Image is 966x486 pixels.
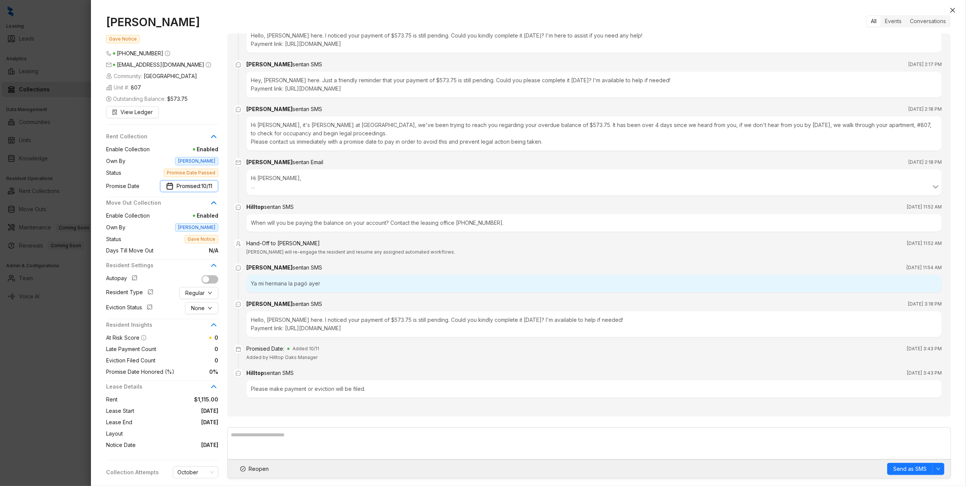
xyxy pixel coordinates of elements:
[117,61,204,68] span: [EMAIL_ADDRESS][DOMAIN_NAME]
[246,105,322,113] div: [PERSON_NAME]
[106,246,153,255] span: Days Till Move Out
[264,204,294,210] span: sent an SMS
[201,182,212,190] span: 10/11
[234,369,243,378] span: message
[246,72,942,97] div: Hey, [PERSON_NAME] here. Just a friendly reminder that your payment of $573.75 is still pending. ...
[121,108,153,116] span: View Ledger
[246,60,322,69] div: [PERSON_NAME]
[106,83,141,92] span: Unit #:
[293,264,322,271] span: sent an SMS
[106,383,218,395] div: Lease Details
[106,223,125,232] span: Own By
[106,261,218,274] div: Resident Settings
[246,158,323,166] div: [PERSON_NAME]
[174,368,218,376] span: 0%
[150,145,218,154] span: Enabled
[887,463,933,475] button: Send as SMS
[106,418,132,426] span: Lease End
[234,239,243,248] span: user-switch
[177,467,214,478] span: October
[881,16,906,27] div: Events
[907,203,942,211] span: [DATE] 11:52 AM
[907,369,942,377] span: [DATE] 3:43 PM
[106,199,218,212] div: Move Out Collection
[106,51,111,56] span: phone
[136,441,218,449] span: [DATE]
[948,6,957,15] button: Close
[166,182,174,190] img: Promise Date
[156,345,218,353] span: 0
[867,16,881,27] div: All
[106,106,159,118] button: View Ledger
[179,287,218,299] button: Regulardown
[234,345,243,354] span: calendar
[185,235,218,243] span: Gave Notice
[234,60,243,69] span: message
[106,169,121,177] span: Status
[208,291,212,295] span: down
[246,275,942,292] div: Ya mi hermana la pagó ayer
[246,380,942,398] div: Please make payment or eviction will be filed.
[246,300,322,308] div: [PERSON_NAME]
[132,418,218,426] span: [DATE]
[106,430,123,438] span: Layout
[150,212,218,220] span: Enabled
[106,395,117,404] span: Rent
[293,345,319,353] span: Added 10/11
[264,370,294,376] span: sent an SMS
[908,300,942,308] span: [DATE] 3:18 PM
[246,345,284,353] div: Promised Date:
[175,157,218,165] span: [PERSON_NAME]
[214,334,218,341] span: 0
[106,441,136,449] span: Notice Date
[106,368,174,376] span: Promise Date Honored (%)
[165,51,170,56] span: info-circle
[106,235,121,243] span: Status
[249,465,269,473] span: Reopen
[106,95,188,103] span: Outstanding Balance:
[153,246,218,255] span: N/A
[106,321,209,329] span: Resident Insights
[164,169,218,177] span: Promise Date Passed
[106,182,139,190] span: Promise Date
[234,300,243,309] span: message
[251,174,937,191] div: Hi [PERSON_NAME], We've made several attempts to reach you regarding your overdue balance of $573...
[155,356,218,365] span: 0
[907,240,942,247] span: [DATE] 11:52 AM
[106,15,218,29] h1: [PERSON_NAME]
[106,132,209,141] span: Rent Collection
[106,407,134,415] span: Lease Start
[246,311,942,337] div: Hello, [PERSON_NAME] here. I noticed your payment of $573.75 is still pending. Could you kindly c...
[106,345,156,353] span: Late Payment Count
[106,334,139,341] span: At Risk Score
[936,467,941,471] span: down
[160,180,218,192] button: Promise DatePromised: 10/11
[106,303,156,313] div: Eviction Status
[106,383,209,391] span: Lease Details
[950,7,956,13] span: close
[106,73,112,79] img: building-icon
[106,199,209,207] span: Move Out Collection
[246,354,318,360] span: Added by Hilltop Oaks Manager
[246,263,322,272] div: [PERSON_NAME]
[906,16,950,27] div: Conversations
[234,158,243,167] span: mail
[106,96,111,102] span: dollar
[234,263,243,273] span: message
[293,159,323,165] span: sent an Email
[144,72,197,80] span: [GEOGRAPHIC_DATA]
[246,214,942,232] div: When will you be paying the balance on your account? Contact the leasing office [PHONE_NUMBER].
[117,50,163,56] span: [PHONE_NUMBER]
[246,116,942,151] div: Hi [PERSON_NAME], it's [PERSON_NAME] at [GEOGRAPHIC_DATA], we've been trying to reach you regardi...
[206,62,211,67] span: info-circle
[106,72,197,80] span: Community:
[240,466,246,472] span: check-circle
[908,105,942,113] span: [DATE] 2:18 PM
[866,15,951,27] div: segmented control
[131,83,141,92] span: 807
[175,223,218,232] span: [PERSON_NAME]
[106,274,141,284] div: Autopay
[893,465,927,473] span: Send as SMS
[246,249,455,255] span: [PERSON_NAME] will re-engage the resident and resume any assigned automated workflows.
[234,203,243,212] span: message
